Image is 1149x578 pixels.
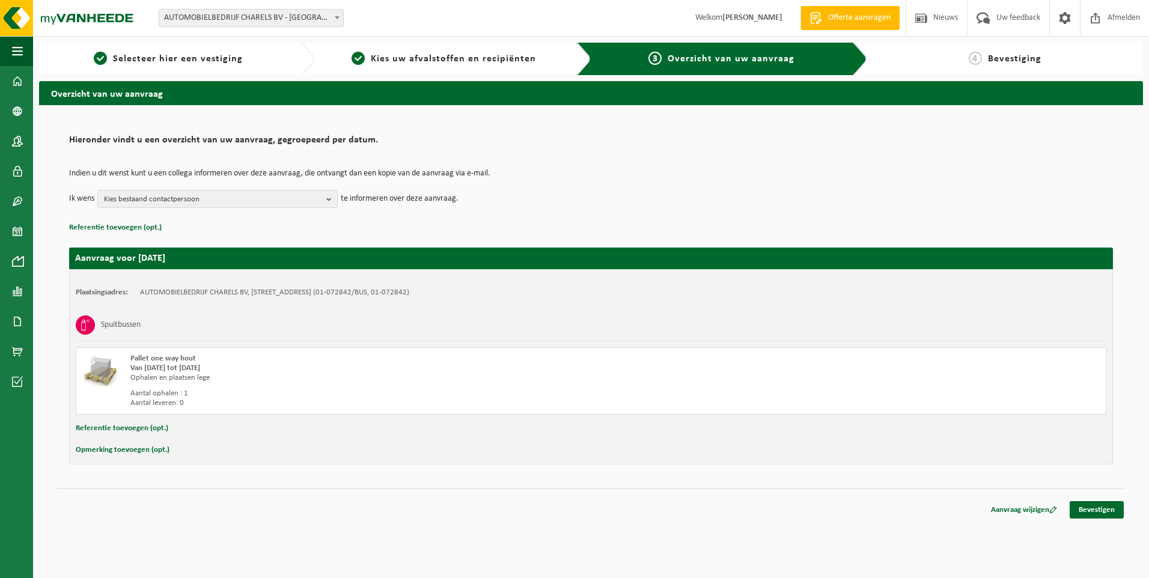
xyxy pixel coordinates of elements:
strong: Van [DATE] tot [DATE] [130,364,200,372]
span: 3 [648,52,662,65]
span: AUTOMOBIELBEDRIJF CHARELS BV - LOKEREN [159,10,343,26]
button: Referentie toevoegen (opt.) [69,220,162,236]
span: 4 [969,52,982,65]
span: Offerte aanvragen [825,12,894,24]
div: Aantal leveren: 0 [130,398,639,408]
span: Bevestiging [988,54,1041,64]
a: 1Selecteer hier een vestiging [45,52,291,66]
span: Overzicht van uw aanvraag [668,54,794,64]
span: Kies uw afvalstoffen en recipiënten [371,54,536,64]
div: Aantal ophalen : 1 [130,389,639,398]
h3: Spuitbussen [101,315,141,335]
span: AUTOMOBIELBEDRIJF CHARELS BV - LOKEREN [159,9,344,27]
p: te informeren over deze aanvraag. [341,190,459,208]
a: 2Kies uw afvalstoffen en recipiënten [321,52,567,66]
a: Aanvraag wijzigen [982,501,1066,519]
button: Kies bestaand contactpersoon [97,190,338,208]
strong: Plaatsingsadres: [76,288,128,296]
span: 2 [352,52,365,65]
div: Ophalen en plaatsen lege [130,373,639,383]
td: AUTOMOBIELBEDRIJF CHARELS BV, [STREET_ADDRESS] (01-072842/BUS, 01-072842) [140,288,409,297]
a: Bevestigen [1070,501,1124,519]
button: Referentie toevoegen (opt.) [76,421,168,436]
span: Pallet one way hout [130,354,196,362]
strong: [PERSON_NAME] [722,13,782,22]
p: Indien u dit wenst kunt u een collega informeren over deze aanvraag, die ontvangt dan een kopie v... [69,169,1113,178]
h2: Overzicht van uw aanvraag [39,81,1143,105]
img: LP-PA-00000-WDN-11.png [82,354,118,390]
button: Opmerking toevoegen (opt.) [76,442,169,458]
h2: Hieronder vindt u een overzicht van uw aanvraag, gegroepeerd per datum. [69,135,1113,151]
span: Kies bestaand contactpersoon [104,190,322,208]
a: Offerte aanvragen [800,6,900,30]
span: 1 [94,52,107,65]
p: Ik wens [69,190,94,208]
strong: Aanvraag voor [DATE] [75,254,165,263]
span: Selecteer hier een vestiging [113,54,243,64]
